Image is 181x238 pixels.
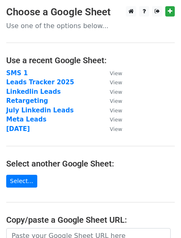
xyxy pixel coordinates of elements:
small: View [110,70,122,76]
a: View [101,107,122,114]
a: View [101,125,122,133]
a: July Linkedin Leads [6,107,74,114]
small: View [110,126,122,132]
a: Meta Leads [6,116,46,123]
a: View [101,69,122,77]
h3: Choose a Google Sheet [6,6,175,18]
a: SMS 1 [6,69,28,77]
small: View [110,98,122,104]
h4: Copy/paste a Google Sheet URL: [6,215,175,225]
small: View [110,89,122,95]
small: View [110,107,122,114]
a: View [101,116,122,123]
h4: Use a recent Google Sheet: [6,55,175,65]
a: View [101,97,122,105]
a: [DATE] [6,125,30,133]
a: Select... [6,175,37,188]
p: Use one of the options below... [6,21,175,30]
h4: Select another Google Sheet: [6,159,175,169]
small: View [110,117,122,123]
a: View [101,79,122,86]
a: Leads Tracker 2025 [6,79,74,86]
a: Linkedlin Leads [6,88,61,95]
a: Retargeting [6,97,48,105]
a: View [101,88,122,95]
small: View [110,79,122,86]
